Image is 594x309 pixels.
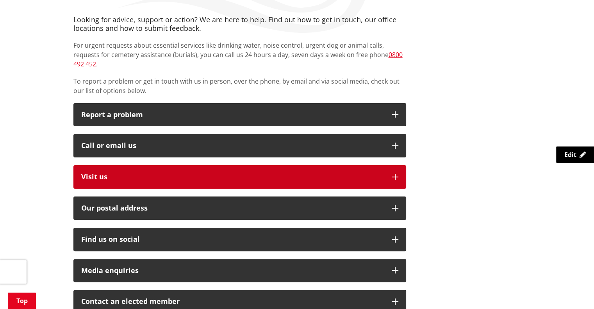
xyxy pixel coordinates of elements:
a: Edit [556,146,594,163]
p: Report a problem [81,111,384,119]
h2: Our postal address [81,204,384,212]
button: Call or email us [73,134,406,157]
div: Call or email us [81,142,384,150]
button: Our postal address [73,196,406,220]
button: Report a problem [73,103,406,127]
p: To report a problem or get in touch with us in person, over the phone, by email and via social me... [73,77,406,95]
a: 0800 492 452 [73,50,403,68]
span: Edit [564,150,576,159]
p: Contact an elected member [81,298,384,305]
p: For urgent requests about essential services like drinking water, noise control, urgent dog or an... [73,41,406,69]
a: Top [8,293,36,309]
button: Media enquiries [73,259,406,282]
p: Visit us [81,173,384,181]
h4: Looking for advice, support or action? We are here to help. Find out how to get in touch, our off... [73,16,406,32]
button: Find us on social [73,228,406,251]
button: Visit us [73,165,406,189]
div: Media enquiries [81,267,384,275]
div: Find us on social [81,236,384,243]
